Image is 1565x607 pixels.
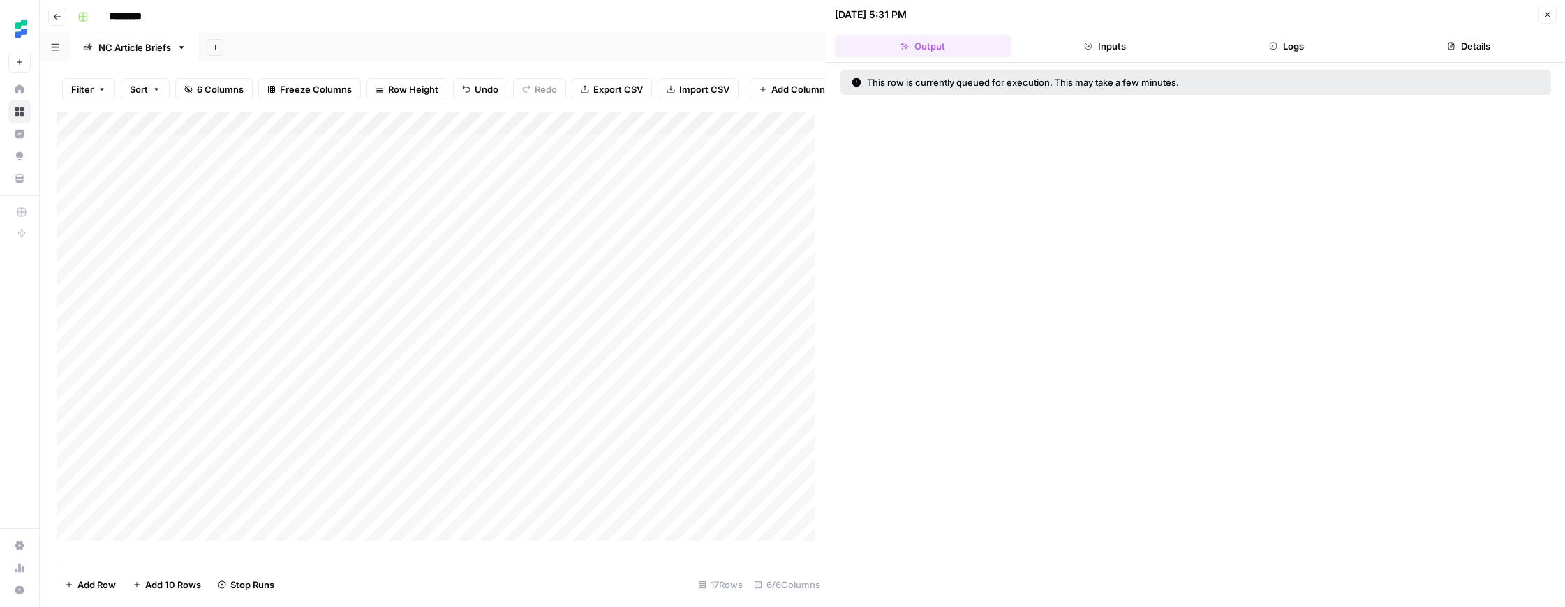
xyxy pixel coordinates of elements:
[750,78,834,100] button: Add Column
[145,578,201,592] span: Add 10 Rows
[8,11,31,46] button: Workspace: Ten Speed
[1199,35,1375,57] button: Logs
[280,82,352,96] span: Freeze Columns
[8,534,31,557] a: Settings
[130,82,148,96] span: Sort
[658,78,739,100] button: Import CSV
[835,8,907,22] div: [DATE] 5:31 PM
[852,75,1360,89] div: This row is currently queued for execution. This may take a few minutes.
[513,78,566,100] button: Redo
[98,40,171,54] div: NC Article Briefs
[835,35,1011,57] button: Output
[771,82,825,96] span: Add Column
[535,82,557,96] span: Redo
[71,82,94,96] span: Filter
[8,579,31,601] button: Help + Support
[258,78,361,100] button: Freeze Columns
[209,574,283,596] button: Stop Runs
[71,33,198,61] a: NC Article Briefs
[8,78,31,100] a: Home
[8,557,31,579] a: Usage
[62,78,115,100] button: Filter
[8,145,31,167] a: Opportunities
[77,578,116,592] span: Add Row
[8,123,31,145] a: Insights
[572,78,652,100] button: Export CSV
[8,16,34,41] img: Ten Speed Logo
[453,78,507,100] button: Undo
[121,78,170,100] button: Sort
[197,82,244,96] span: 6 Columns
[748,574,826,596] div: 6/6 Columns
[175,78,253,100] button: 6 Columns
[388,82,438,96] span: Row Height
[366,78,447,100] button: Row Height
[1017,35,1194,57] button: Inputs
[8,167,31,190] a: Your Data
[593,82,643,96] span: Export CSV
[124,574,209,596] button: Add 10 Rows
[679,82,729,96] span: Import CSV
[692,574,748,596] div: 17 Rows
[1381,35,1557,57] button: Details
[230,578,274,592] span: Stop Runs
[475,82,498,96] span: Undo
[8,100,31,123] a: Browse
[57,574,124,596] button: Add Row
